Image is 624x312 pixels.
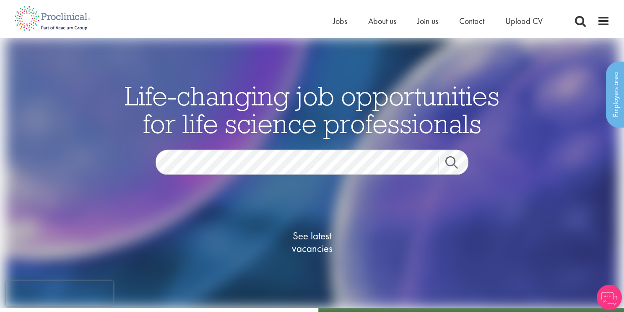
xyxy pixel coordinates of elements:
img: candidate home [5,38,618,308]
span: Life-changing job opportunities for life science professionals [125,79,499,140]
iframe: reCAPTCHA [6,281,113,306]
a: Join us [417,16,438,26]
span: See latest vacancies [270,229,354,254]
a: See latestvacancies [270,196,354,288]
a: Contact [459,16,484,26]
a: About us [368,16,396,26]
img: Chatbot [597,285,622,310]
a: Upload CV [505,16,543,26]
a: Job search submit button [439,156,475,173]
a: Jobs [333,16,347,26]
